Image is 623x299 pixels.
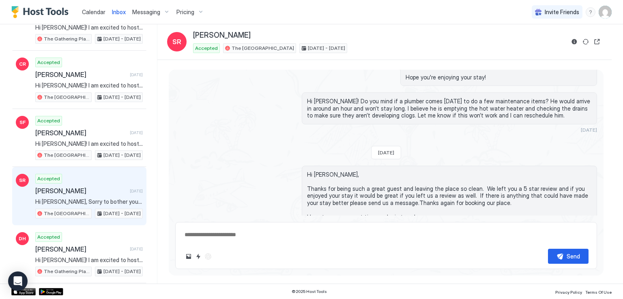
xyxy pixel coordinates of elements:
[19,119,26,126] span: SF
[585,290,612,295] span: Terms Of Use
[44,268,90,275] span: The Gathering Place
[35,140,143,147] span: Hi [PERSON_NAME]! I am excited to host you at The [GEOGRAPHIC_DATA]! LOCATION: [STREET_ADDRESS] K...
[37,117,60,124] span: Accepted
[307,171,592,221] span: Hi [PERSON_NAME], Thanks for being such a great guest and leaving the place so clean. We left you...
[176,9,194,16] span: Pricing
[232,45,294,52] span: The [GEOGRAPHIC_DATA]
[112,9,126,15] span: Inbox
[184,252,193,261] button: Upload image
[35,187,127,195] span: [PERSON_NAME]
[103,94,141,101] span: [DATE] - [DATE]
[103,210,141,217] span: [DATE] - [DATE]
[35,245,127,253] span: [PERSON_NAME]
[193,252,203,261] button: Quick reply
[555,287,582,296] a: Privacy Policy
[112,8,126,16] a: Inbox
[37,59,60,66] span: Accepted
[569,37,579,47] button: Reservation information
[35,70,127,79] span: [PERSON_NAME]
[44,210,90,217] span: The [GEOGRAPHIC_DATA]
[44,94,90,101] span: The [GEOGRAPHIC_DATA]
[37,175,60,182] span: Accepted
[586,7,595,17] div: menu
[555,290,582,295] span: Privacy Policy
[307,98,592,119] span: Hi [PERSON_NAME]! Do you mind if a plumber comes [DATE] to do a few maintenance items? He would a...
[545,9,579,16] span: Invite Friends
[44,35,90,43] span: The Gathering Place
[592,37,602,47] button: Open reservation
[11,288,36,295] a: App Store
[44,152,90,159] span: The [GEOGRAPHIC_DATA]
[8,271,28,291] div: Open Intercom Messenger
[37,233,60,241] span: Accepted
[193,31,251,40] span: [PERSON_NAME]
[130,246,143,252] span: [DATE]
[581,127,597,133] span: [DATE]
[19,235,26,242] span: DH
[130,72,143,77] span: [DATE]
[103,152,141,159] span: [DATE] - [DATE]
[39,288,63,295] a: Google Play Store
[195,45,218,52] span: Accepted
[35,256,143,264] span: Hi [PERSON_NAME]! I am excited to host you at The Gathering Place! LOCATION: [STREET_ADDRESS] KEY...
[35,82,143,89] span: Hi [PERSON_NAME]! I am excited to host you at The [GEOGRAPHIC_DATA]! LOCATION: [STREET_ADDRESS] K...
[130,188,143,194] span: [DATE]
[19,177,26,184] span: SR
[172,37,181,47] span: SR
[35,198,143,205] span: Hi [PERSON_NAME], Sorry to bother you but if you have a second, could you write us a review? Revi...
[581,37,591,47] button: Sync reservation
[19,60,26,68] span: CR
[378,149,394,156] span: [DATE]
[548,249,589,264] button: Send
[11,6,72,18] a: Host Tools Logo
[35,24,143,31] span: Hi [PERSON_NAME]! I am excited to host you at The Gathering Place! LOCATION: [STREET_ADDRESS] KEY...
[103,35,141,43] span: [DATE] - [DATE]
[82,9,105,15] span: Calendar
[35,129,127,137] span: [PERSON_NAME]
[103,268,141,275] span: [DATE] - [DATE]
[130,130,143,135] span: [DATE]
[132,9,160,16] span: Messaging
[567,252,580,261] div: Send
[82,8,105,16] a: Calendar
[308,45,345,52] span: [DATE] - [DATE]
[599,6,612,19] div: User profile
[292,289,327,294] span: © 2025 Host Tools
[585,287,612,296] a: Terms Of Use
